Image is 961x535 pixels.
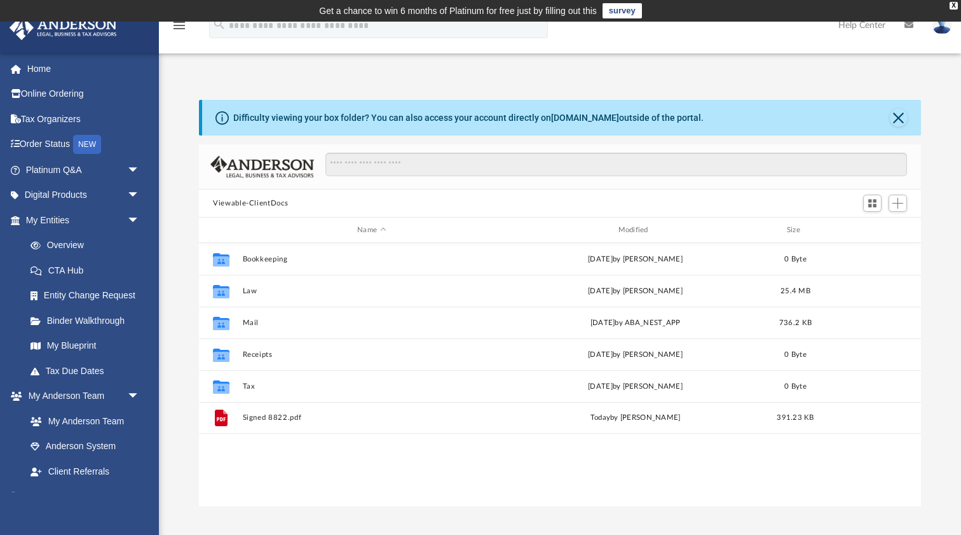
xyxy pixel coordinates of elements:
[507,317,765,329] div: [DATE] by ABA_NEST_APP
[18,283,159,309] a: Entity Change Request
[243,382,501,391] button: Tax
[172,18,187,33] i: menu
[507,286,765,297] div: [DATE] by [PERSON_NAME]
[506,225,765,236] div: Modified
[507,254,765,265] div: [DATE] by [PERSON_NAME]
[779,319,812,326] span: 736.2 KB
[9,81,159,107] a: Online Ordering
[950,2,958,10] div: close
[243,351,501,359] button: Receipts
[780,288,810,295] span: 25.4 MB
[127,384,153,410] span: arrow_drop_down
[9,207,159,233] a: My Entitiesarrow_drop_down
[242,225,501,236] div: Name
[9,183,159,208] a: Digital Productsarrow_drop_down
[890,109,908,127] button: Close
[319,3,597,18] div: Get a chance to win 6 months of Platinum for free just by filling out this
[784,383,807,390] span: 0 Byte
[199,243,921,507] div: grid
[325,153,907,177] input: Search files and folders
[18,459,153,484] a: Client Referrals
[243,413,501,422] button: Signed 8822.pdf
[205,225,236,236] div: id
[18,308,159,333] a: Binder Walkthrough
[18,233,159,258] a: Overview
[127,484,153,510] span: arrow_drop_down
[18,434,153,459] a: Anderson System
[18,408,146,434] a: My Anderson Team
[18,358,159,384] a: Tax Due Dates
[9,56,159,81] a: Home
[243,255,501,263] button: Bookkeeping
[603,3,642,18] a: survey
[9,106,159,132] a: Tax Organizers
[212,17,226,31] i: search
[826,225,915,236] div: id
[127,207,153,233] span: arrow_drop_down
[932,16,951,34] img: User Pic
[784,351,807,358] span: 0 Byte
[9,157,159,183] a: Platinum Q&Aarrow_drop_down
[9,484,153,510] a: My Documentsarrow_drop_down
[863,195,882,212] button: Switch to Grid View
[6,15,121,40] img: Anderson Advisors Platinum Portal
[18,333,153,359] a: My Blueprint
[18,258,159,283] a: CTA Hub
[243,287,501,295] button: Law
[73,135,101,154] div: NEW
[784,256,807,263] span: 0 Byte
[233,111,704,125] div: Difficulty viewing your box folder? You can also access your account directly on outside of the p...
[127,157,153,183] span: arrow_drop_down
[551,113,619,123] a: [DOMAIN_NAME]
[213,198,288,209] button: Viewable-ClientDocs
[172,24,187,33] a: menu
[127,183,153,209] span: arrow_drop_down
[777,414,814,421] span: 391.23 KB
[889,195,908,212] button: Add
[243,319,501,327] button: Mail
[9,384,153,409] a: My Anderson Teamarrow_drop_down
[507,381,765,393] div: [DATE] by [PERSON_NAME]
[9,132,159,158] a: Order StatusNEW
[770,225,821,236] div: Size
[507,349,765,361] div: [DATE] by [PERSON_NAME]
[590,414,610,421] span: today
[507,412,765,424] div: by [PERSON_NAME]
